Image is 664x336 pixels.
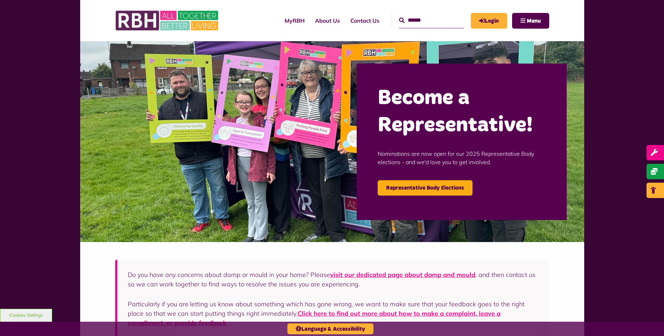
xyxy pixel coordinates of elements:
button: Language & Accessibility [287,323,373,334]
img: RBH [115,7,220,34]
p: Particularly if you are letting us know about something which has gone wrong, we want to make sur... [128,299,539,328]
p: Do you have any concerns about damp or mould in your home? Please , and then contact us so we can... [128,270,539,289]
a: MyRBH [471,13,507,29]
p: Nominations are now open for our 2025 Representative Body elections - and we'd love you to get in... [378,139,546,177]
button: Navigation [512,13,549,29]
span: Menu [527,18,541,24]
a: About Us [310,11,345,30]
a: Representative Body Elections [378,180,473,196]
h2: Become a Representative! [378,85,546,139]
img: Image (22) [80,41,584,242]
a: Click here to find out more about how to make a complaint, leave a compliment, or provide feedback [128,309,501,327]
a: MyRBH [279,11,310,30]
a: visit our dedicated page about damp and mould [330,271,475,279]
a: Contact Us [345,11,385,30]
